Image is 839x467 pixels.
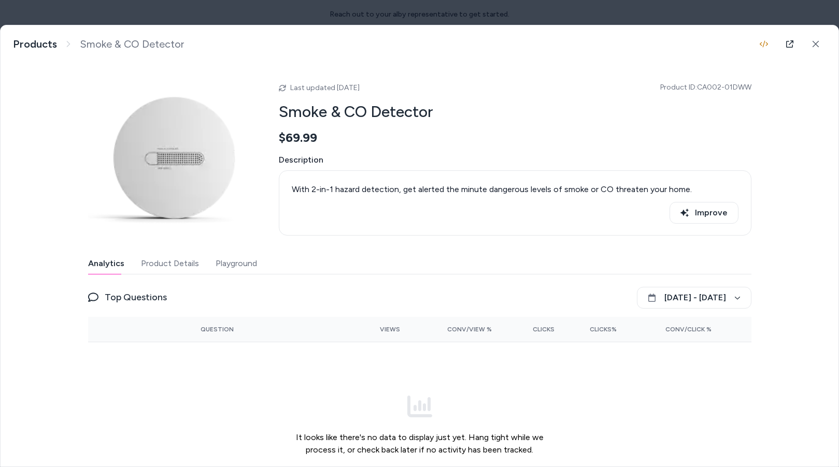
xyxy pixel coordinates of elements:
[292,183,738,196] p: With 2-in-1 hazard detection, get alerted the minute dangerous levels of smoke or CO threaten you...
[670,202,738,224] button: Improve
[216,253,257,274] button: Playground
[508,321,554,338] button: Clicks
[279,130,317,145] span: $69.99
[290,83,360,92] span: Last updated [DATE]
[354,321,401,338] button: Views
[279,154,751,166] span: Description
[13,38,184,51] nav: breadcrumb
[633,321,712,338] button: Conv/Click %
[13,38,57,51] a: Products
[105,290,167,304] span: Top Questions
[417,321,492,338] button: Conv/View %
[201,321,234,338] button: Question
[533,325,554,333] span: Clicks
[665,325,712,333] span: Conv/Click %
[380,325,400,333] span: Views
[80,38,184,51] span: Smoke & CO Detector
[447,325,492,333] span: Conv/View %
[660,82,751,93] span: Product ID: CA002-01DWW
[590,325,617,333] span: Clicks%
[571,321,617,338] button: Clicks%
[279,102,751,122] h2: Smoke & CO Detector
[88,75,254,241] img: Smoke.png
[141,253,199,274] button: Product Details
[88,253,124,274] button: Analytics
[637,287,751,309] button: [DATE] - [DATE]
[201,325,234,333] span: Question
